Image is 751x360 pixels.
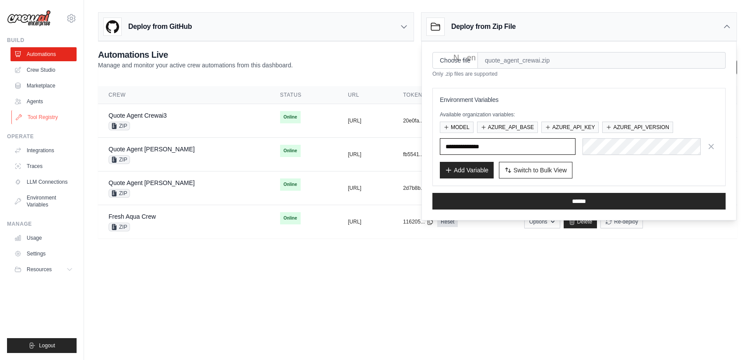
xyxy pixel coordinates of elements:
[513,166,567,175] span: Switch to Bulk View
[128,21,192,32] h3: Deploy from GitHub
[11,79,77,93] a: Marketplace
[109,189,130,198] span: ZIP
[432,52,478,69] input: Choose file
[280,212,301,224] span: Online
[478,52,726,69] span: quote_agent_crewai.zip
[7,338,77,353] button: Logout
[564,215,597,228] a: Delete
[403,218,434,225] button: 116205...
[280,111,301,123] span: Online
[600,215,643,228] button: Re-deploy
[280,178,301,191] span: Online
[11,47,77,61] a: Automations
[432,70,726,77] p: Only .zip files are supported
[39,342,55,349] span: Logout
[337,86,393,104] th: URL
[7,37,77,44] div: Build
[11,191,77,212] a: Environment Variables
[11,247,77,261] a: Settings
[270,86,337,104] th: Status
[403,151,432,158] button: fb5541...
[403,185,434,192] button: 2d7b8b...
[109,146,195,153] a: Quote Agent [PERSON_NAME]
[393,86,514,104] th: Token
[11,143,77,157] a: Integrations
[11,63,77,77] a: Crew Studio
[11,94,77,108] a: Agents
[109,112,167,119] a: Quote Agent Crewai3
[477,122,538,133] button: AZURE_API_BASE
[524,215,560,228] button: Options
[499,162,572,178] button: Switch to Bulk View
[451,21,516,32] h3: Deploy from Zip File
[109,179,195,186] a: Quote Agent [PERSON_NAME]
[11,175,77,189] a: LLM Connections
[109,122,130,130] span: ZIP
[280,145,301,157] span: Online
[27,266,52,273] span: Resources
[440,95,718,104] h3: Environment Variables
[11,262,77,276] button: Resources
[11,159,77,173] a: Traces
[109,155,130,164] span: ZIP
[98,86,270,104] th: Crew
[602,122,673,133] button: AZURE_API_VERSION
[7,133,77,140] div: Operate
[7,10,51,27] img: Logo
[98,61,293,70] p: Manage and monitor your active crew automations from this dashboard.
[440,162,494,178] button: Add Variable
[541,122,599,133] button: AZURE_API_KEY
[11,110,77,124] a: Tool Registry
[440,122,474,133] button: MODEL
[109,213,156,220] a: Fresh Aqua Crew
[7,220,77,227] div: Manage
[437,217,458,227] a: Reset
[98,49,293,61] h2: Automations Live
[11,231,77,245] a: Usage
[403,117,432,124] button: 20e0fa...
[440,111,718,118] p: Available organization variables:
[104,18,121,35] img: GitHub Logo
[109,223,130,231] span: ZIP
